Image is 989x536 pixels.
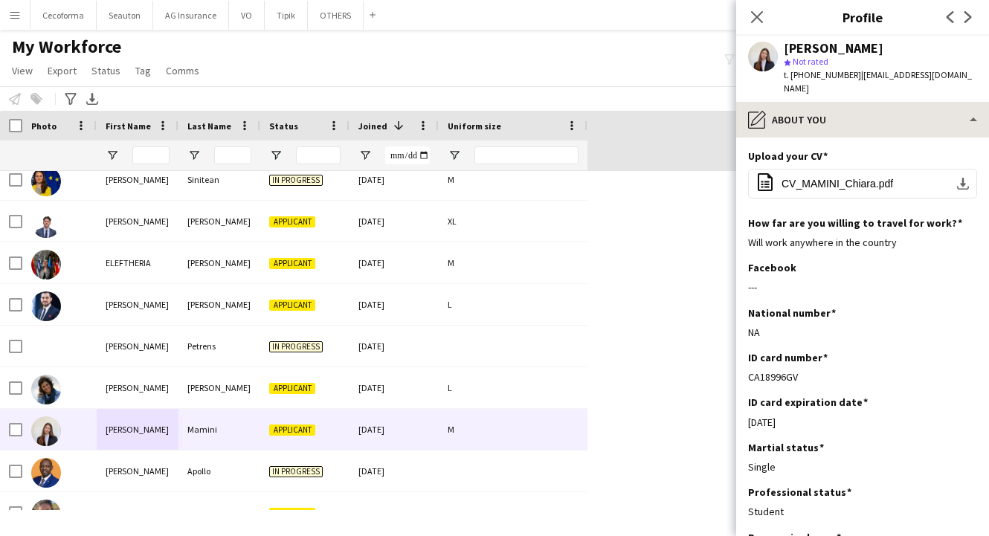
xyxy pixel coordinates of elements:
div: [PERSON_NAME] [178,367,260,408]
span: In progress [269,175,323,186]
span: M [448,257,454,268]
a: Status [86,61,126,80]
div: Student [748,505,977,518]
h3: Professional status [748,485,851,499]
h3: Profile [736,7,989,27]
div: [DATE] [349,451,439,491]
h3: National number [748,306,836,320]
span: Export [48,64,77,77]
h3: Facebook [748,261,796,274]
span: Applicant [269,424,315,436]
div: Apollo [178,451,260,491]
h3: Martial status [748,441,824,454]
span: Status [269,120,298,132]
input: Status Filter Input [296,146,341,164]
img: Chiara de Caro [31,375,61,404]
span: My Workforce [12,36,121,58]
button: VO [229,1,265,30]
img: ELEFTHERIA ZAMPETAKI [31,250,61,280]
div: [DATE] [349,409,439,450]
span: Not rated [793,56,828,67]
span: Applicant [269,383,315,394]
button: AG Insurance [153,1,229,30]
div: [DATE] [349,201,439,242]
div: [DATE] [349,284,439,325]
input: Last Name Filter Input [214,146,251,164]
h3: ID card number [748,351,828,364]
span: Last Name [187,120,231,132]
div: Mamini [178,409,260,450]
div: [PERSON_NAME] [97,367,178,408]
span: Tag [135,64,151,77]
a: Export [42,61,83,80]
div: [PERSON_NAME] [97,409,178,450]
span: CV_MAMINI_Chiara.pdf [782,178,893,190]
div: [DATE] [349,326,439,367]
img: Arthur Boyer [31,208,61,238]
span: M [448,424,454,435]
button: Tipik [265,1,308,30]
div: --- [748,280,977,294]
span: Applicant [269,216,315,227]
div: [PERSON_NAME] [178,242,260,283]
span: Comms [166,64,199,77]
div: [PERSON_NAME] [784,42,883,55]
button: Open Filter Menu [448,149,461,162]
button: Cecoforma [30,1,97,30]
button: Open Filter Menu [106,149,119,162]
span: View [12,64,33,77]
a: View [6,61,39,80]
img: Ana-Maria Sinitean [31,167,61,196]
img: Lily Rocchisani [31,500,61,529]
button: Open Filter Menu [187,149,201,162]
div: [DATE] [349,159,439,200]
span: M [448,174,454,185]
span: Photo [31,120,57,132]
div: Single [748,460,977,474]
div: NA [748,326,977,339]
div: [PERSON_NAME] [97,284,178,325]
input: Uniform size Filter Input [474,146,579,164]
input: Joined Filter Input [385,146,430,164]
span: In progress [269,466,323,477]
span: Status [91,64,120,77]
div: [PERSON_NAME] [97,451,178,491]
div: ELEFTHERIA [97,242,178,283]
span: Uniform size [448,120,501,132]
div: Sinitean [178,159,260,200]
div: [DATE] [349,367,439,408]
div: Petrens [178,326,260,367]
div: About you [736,102,989,138]
span: L [448,382,452,393]
span: | [EMAIL_ADDRESS][DOMAIN_NAME] [784,69,972,94]
span: XL [448,216,457,227]
h3: ID card expiration date [748,395,868,409]
span: First Name [106,120,151,132]
div: Rocchisani [178,492,260,533]
span: Applicant [269,258,315,269]
span: Joined [358,120,387,132]
div: Will work anywhere in the country [748,236,977,249]
div: [PERSON_NAME] [97,326,178,367]
div: [PERSON_NAME] [178,201,260,242]
button: Open Filter Menu [358,149,372,162]
div: [PERSON_NAME] [97,159,178,200]
span: M [448,507,454,518]
span: Applicant [269,300,315,311]
div: [DATE] [349,242,439,283]
div: CA18996GV [748,370,977,384]
span: L [448,299,452,310]
span: Applicant [269,508,315,519]
div: Lily [97,492,178,533]
a: Tag [129,61,157,80]
span: t. [PHONE_NUMBER] [784,69,861,80]
div: [PERSON_NAME] [97,201,178,242]
h3: Upload your CV [748,149,828,163]
app-action-btn: Advanced filters [62,90,80,108]
img: Ricardo Cunha [31,291,61,321]
button: Seauton [97,1,153,30]
input: First Name Filter Input [132,146,170,164]
img: Chiara Mamini [31,416,61,446]
div: [DATE] [349,492,439,533]
img: John Apollo [31,458,61,488]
